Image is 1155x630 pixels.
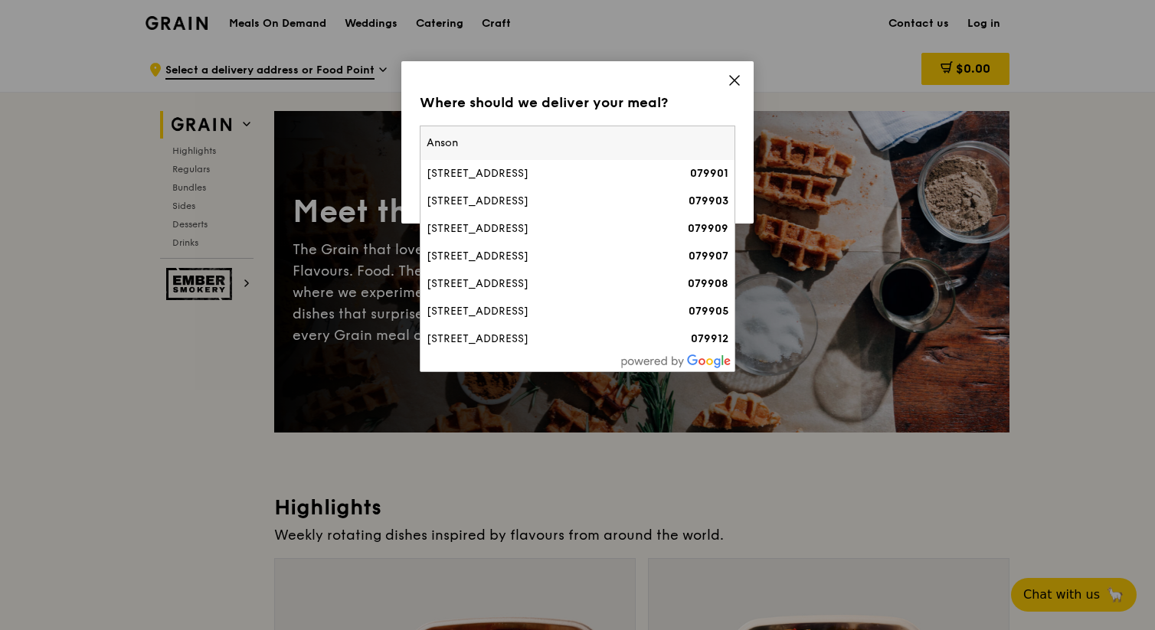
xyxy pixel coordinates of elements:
strong: 079905 [689,305,728,318]
strong: 079903 [689,194,728,207]
div: [STREET_ADDRESS] [427,304,653,319]
strong: 079908 [688,277,728,290]
div: [STREET_ADDRESS] [427,331,653,347]
div: [STREET_ADDRESS] [427,166,653,181]
div: [STREET_ADDRESS] [427,276,653,292]
div: [STREET_ADDRESS] [427,249,653,264]
div: Where should we deliver your meal? [420,92,735,113]
strong: 079909 [688,222,728,235]
strong: 079912 [691,332,728,345]
div: [STREET_ADDRESS] [427,221,653,237]
strong: 079907 [689,250,728,263]
img: powered-by-google.60e8a832.png [621,354,731,368]
div: [STREET_ADDRESS] [427,194,653,209]
strong: 079901 [690,167,728,180]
